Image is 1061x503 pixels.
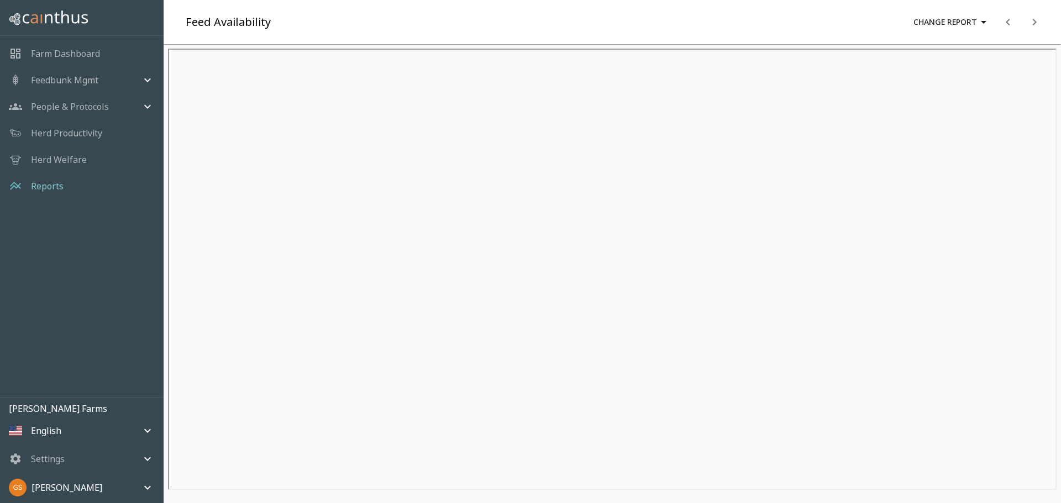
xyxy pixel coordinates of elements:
[31,153,87,166] a: Herd Welfare
[31,179,64,193] a: Reports
[168,49,1057,490] iframe: Feed Availability
[9,479,27,496] img: 1aa0c48fb701e1da05996ac86e083ad1
[186,15,271,30] h5: Feed Availability
[31,452,65,465] p: Settings
[909,9,995,35] button: Change Report
[31,126,102,140] a: Herd Productivity
[1021,9,1048,35] button: next
[9,402,163,415] p: [PERSON_NAME] Farms
[31,73,98,87] p: Feedbunk Mgmt
[31,100,109,113] p: People & Protocols
[31,424,61,437] p: English
[31,481,102,494] p: [PERSON_NAME]
[995,9,1021,35] button: previous
[31,47,100,60] a: Farm Dashboard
